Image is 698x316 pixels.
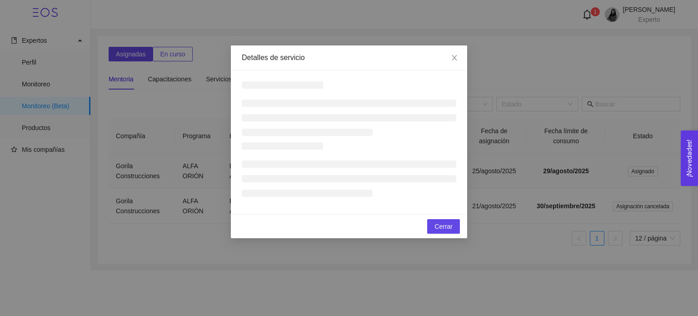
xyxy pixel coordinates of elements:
[434,221,453,231] span: Cerrar
[442,45,467,71] button: Close
[451,54,458,61] span: close
[427,219,460,234] button: Cerrar
[681,130,698,186] button: Open Feedback Widget
[242,53,456,63] div: Detalles de servicio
